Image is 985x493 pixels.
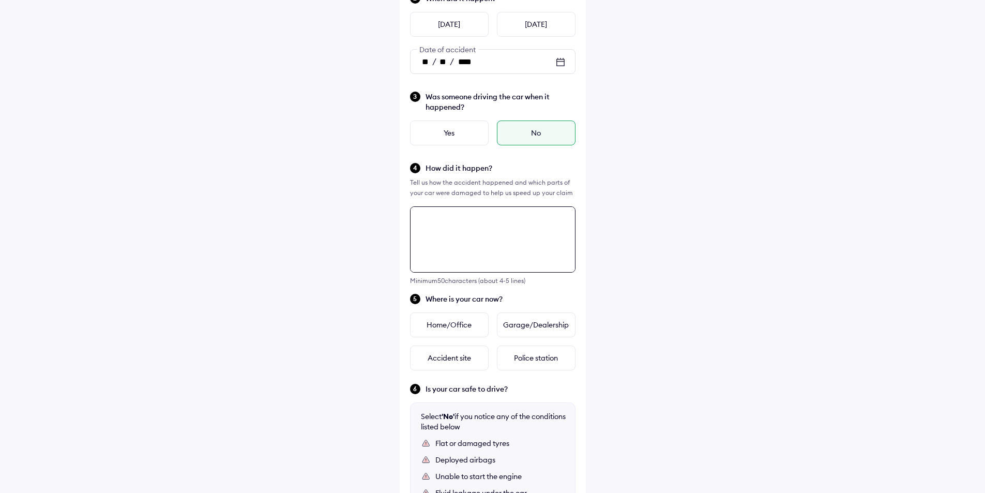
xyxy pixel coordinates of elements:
[435,455,565,465] div: Deployed airbags
[435,471,565,482] div: Unable to start the engine
[497,312,575,337] div: Garage/Dealership
[442,412,454,421] b: 'No'
[417,45,478,54] span: Date of accident
[426,294,575,304] span: Where is your car now?
[497,346,575,370] div: Police station
[435,438,565,449] div: Flat or damaged tyres
[410,12,489,37] div: [DATE]
[426,384,575,394] span: Is your car safe to drive?
[410,346,489,370] div: Accident site
[497,12,575,37] div: [DATE]
[426,92,575,112] span: Was someone driving the car when it happened?
[410,121,489,145] div: Yes
[421,411,566,432] div: Select if you notice any of the conditions listed below
[497,121,575,145] div: No
[432,56,436,66] span: /
[450,56,454,66] span: /
[426,163,575,173] span: How did it happen?
[410,177,575,198] div: Tell us how the accident happened and which parts of your car were damaged to help us speed up yo...
[410,277,575,285] div: Minimum 50 characters (about 4-5 lines)
[410,312,489,337] div: Home/Office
